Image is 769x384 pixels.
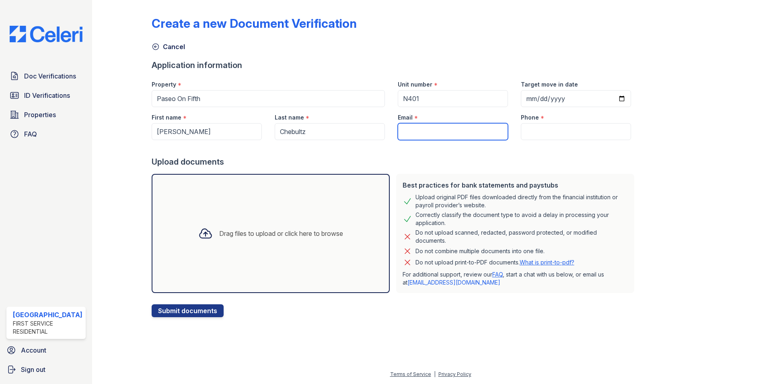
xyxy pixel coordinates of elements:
label: Target move in date [521,81,578,89]
div: Upload documents [152,156,637,167]
a: FAQ [6,126,86,142]
div: First Service Residential [13,320,82,336]
div: Drag files to upload or click here to browse [219,229,343,238]
label: Last name [275,114,304,122]
span: FAQ [24,129,37,139]
div: Do not combine multiple documents into one file. [415,246,545,256]
a: Account [3,342,89,358]
a: FAQ [492,271,503,278]
div: Application information [152,60,637,71]
div: Correctly classify the document type to avoid a delay in processing your application. [415,211,628,227]
a: Properties [6,107,86,123]
div: | [434,371,436,377]
span: Account [21,345,46,355]
a: Privacy Policy [438,371,471,377]
a: [EMAIL_ADDRESS][DOMAIN_NAME] [407,279,500,286]
button: Submit documents [152,304,224,317]
p: Do not upload print-to-PDF documents. [415,258,574,266]
label: Phone [521,114,539,122]
div: Do not upload scanned, redacted, password protected, or modified documents. [415,229,628,245]
span: ID Verifications [24,91,70,100]
a: Sign out [3,361,89,378]
div: Best practices for bank statements and paystubs [403,180,628,190]
label: First name [152,114,181,122]
img: CE_Logo_Blue-a8612792a0a2168367f1c8372b55b34899dd931a85d93a1a3d3e32e68fde9ad4.png [3,26,89,42]
p: For additional support, review our , start a chat with us below, or email us at [403,270,628,287]
div: [GEOGRAPHIC_DATA] [13,310,82,320]
a: ID Verifications [6,87,86,103]
span: Doc Verifications [24,71,76,81]
label: Unit number [398,81,432,89]
span: Properties [24,110,56,120]
div: Create a new Document Verification [152,16,357,31]
label: Property [152,81,176,89]
div: Upload original PDF files downloaded directly from the financial institution or payroll provider’... [415,193,628,209]
a: Terms of Service [390,371,431,377]
label: Email [398,114,413,122]
a: What is print-to-pdf? [520,259,574,266]
span: Sign out [21,365,45,374]
a: Cancel [152,42,185,52]
a: Doc Verifications [6,68,86,84]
